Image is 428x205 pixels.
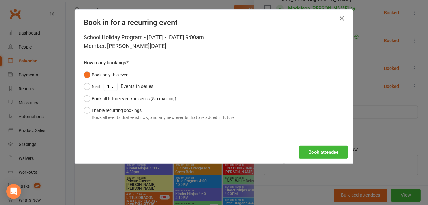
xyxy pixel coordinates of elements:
[84,81,344,92] div: Events in series
[84,33,344,50] div: School Holiday Program - [DATE] - [DATE] 9:00am Member: [PERSON_NAME][DATE]
[299,146,348,159] button: Book attendee
[6,184,21,199] div: Open Intercom Messenger
[337,14,347,23] button: Close
[84,18,344,27] h4: Book in for a recurring event
[92,114,234,121] div: Book all events that exist now, and any new events that are added in future
[84,105,234,123] button: Enable recurring bookingsBook all events that exist now, and any new events that are added in future
[92,95,176,102] div: Book all future events in series (5 remaining)
[84,69,130,81] button: Book only this event
[84,59,129,66] label: How many bookings?
[84,81,101,92] button: Next
[84,93,176,105] button: Book all future events in series (5 remaining)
